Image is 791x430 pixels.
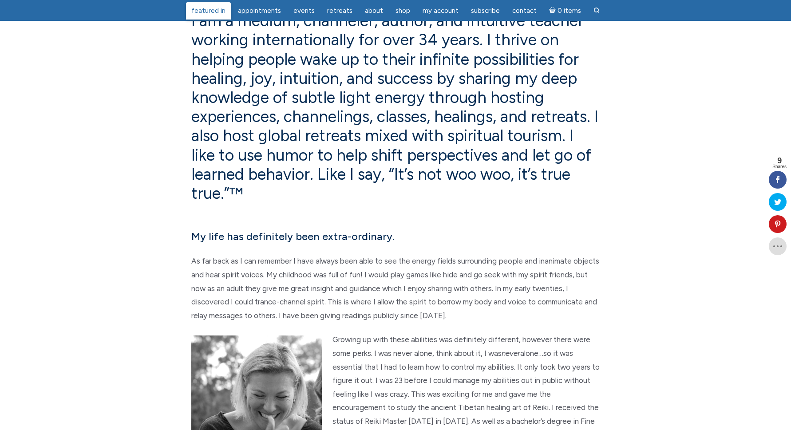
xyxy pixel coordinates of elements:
[360,2,388,20] a: About
[512,7,537,15] span: Contact
[293,7,315,15] span: Events
[423,7,459,15] span: My Account
[288,2,320,20] a: Events
[322,2,358,20] a: Retreats
[390,2,415,20] a: Shop
[186,2,231,20] a: featured in
[327,7,352,15] span: Retreats
[466,2,505,20] a: Subscribe
[558,8,581,14] span: 0 items
[507,2,542,20] a: Contact
[365,7,383,15] span: About
[191,7,225,15] span: featured in
[191,254,600,322] p: As far back as I can remember I have always been able to see the energy fields surrounding people...
[233,2,286,20] a: Appointments
[502,349,520,358] em: never
[772,157,787,165] span: 9
[191,230,395,243] span: My life has definitely been extra-ordinary.
[191,11,600,203] h4: I am a medium, channeler, author, and intuitive teacher working internationally for over 34 years...
[238,7,281,15] span: Appointments
[395,7,410,15] span: Shop
[544,1,586,20] a: Cart0 items
[471,7,500,15] span: Subscribe
[417,2,464,20] a: My Account
[772,165,787,169] span: Shares
[549,7,558,15] i: Cart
